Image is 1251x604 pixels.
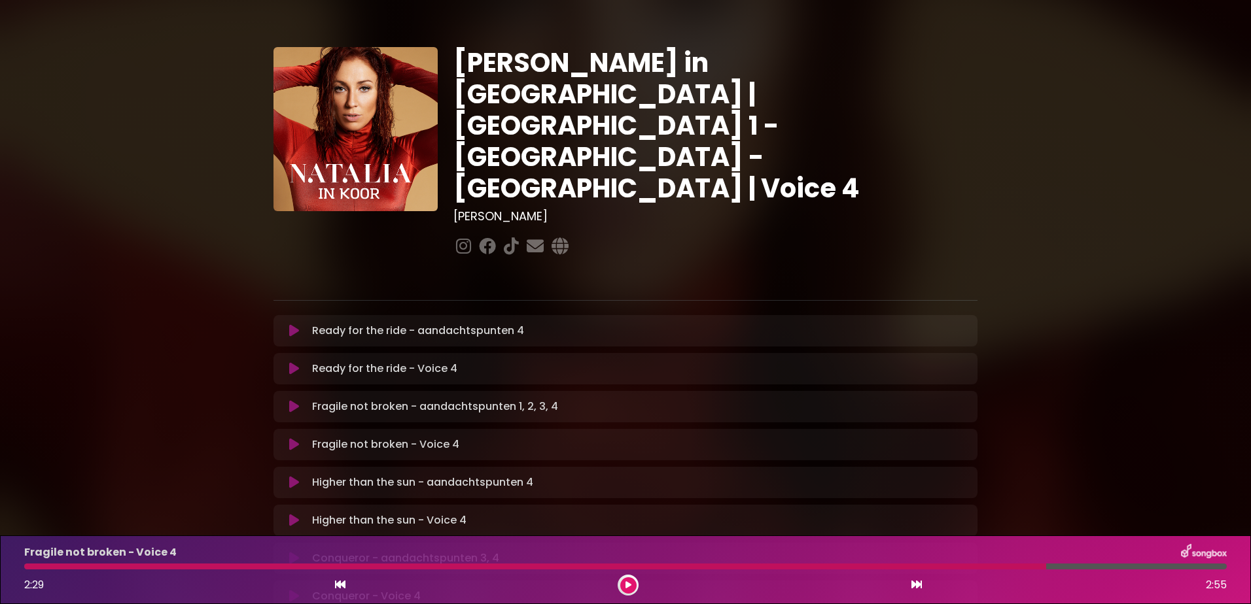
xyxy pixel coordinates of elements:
p: Higher than the sun - Voice 4 [312,512,467,528]
p: Fragile not broken - aandachtspunten 1, 2, 3, 4 [312,399,558,414]
p: Ready for the ride - aandachtspunten 4 [312,323,524,339]
span: 2:29 [24,577,44,592]
p: Fragile not broken - Voice 4 [24,545,177,560]
p: Higher than the sun - aandachtspunten 4 [312,475,533,490]
h1: [PERSON_NAME] in [GEOGRAPHIC_DATA] | [GEOGRAPHIC_DATA] 1 - [GEOGRAPHIC_DATA] - [GEOGRAPHIC_DATA] ... [453,47,978,204]
span: 2:55 [1206,577,1227,593]
h3: [PERSON_NAME] [453,209,978,224]
img: YTVS25JmS9CLUqXqkEhs [273,47,438,211]
p: Fragile not broken - Voice 4 [312,437,459,452]
img: songbox-logo-white.png [1181,544,1227,561]
p: Ready for the ride - Voice 4 [312,361,457,377]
